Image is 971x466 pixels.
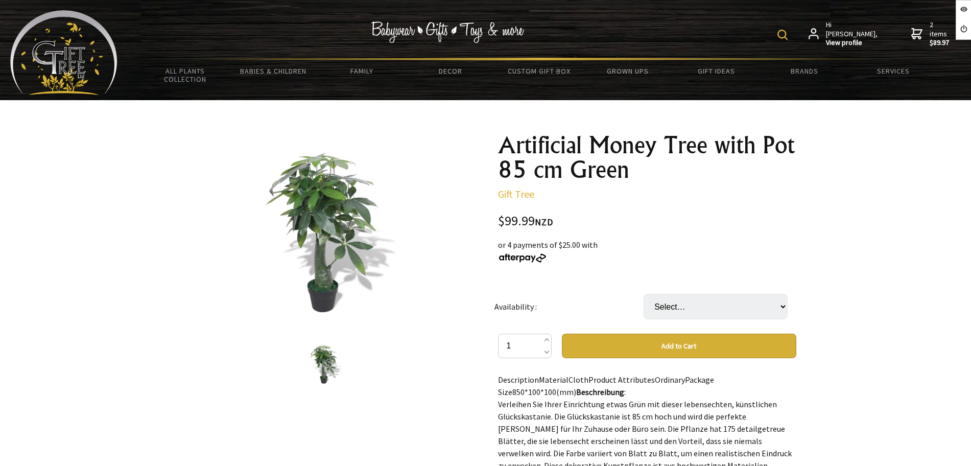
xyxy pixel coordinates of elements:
[583,60,672,82] a: Grown Ups
[498,215,796,228] div: $99.99
[498,133,796,182] h1: Artificial Money Tree with Pot 85 cm Green
[318,60,406,82] a: Family
[826,38,879,48] strong: View profile
[562,334,796,358] button: Add to Cart
[141,60,229,90] a: All Plants Collection
[911,20,950,48] a: 2 items$89.97
[809,20,879,48] a: Hi [PERSON_NAME],View profile
[826,20,879,48] span: Hi [PERSON_NAME],
[229,60,318,82] a: Babies & Children
[930,38,950,48] strong: $89.97
[498,188,534,200] a: Gift Tree
[849,60,937,82] a: Services
[930,20,950,48] span: 2 items
[406,60,494,82] a: Decor
[371,21,524,43] img: Babywear - Gifts - Toys & more
[305,345,343,384] img: Artificial Money Tree with Pot 85 cm Green
[498,239,796,263] div: or 4 payments of $25.00 with
[535,216,553,228] span: NZD
[495,60,583,82] a: Custom Gift Box
[672,60,760,82] a: Gift Ideas
[494,279,644,334] td: Availability :
[777,30,788,40] img: product search
[245,152,403,313] img: Artificial Money Tree with Pot 85 cm Green
[761,60,849,82] a: Brands
[498,253,547,263] img: Afterpay
[10,10,117,95] img: Babyware - Gifts - Toys and more...
[576,387,624,397] strong: Beschreibung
